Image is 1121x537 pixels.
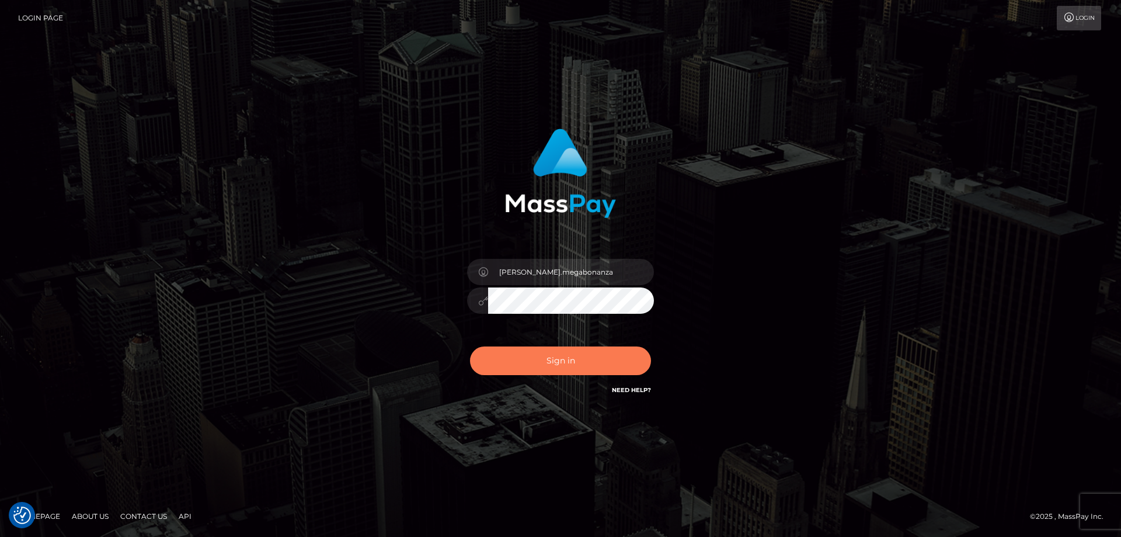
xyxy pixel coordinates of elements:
a: Homepage [13,507,65,525]
img: Revisit consent button [13,507,31,524]
img: MassPay Login [505,129,616,218]
a: API [174,507,196,525]
a: Contact Us [116,507,172,525]
button: Consent Preferences [13,507,31,524]
a: Login [1057,6,1101,30]
div: © 2025 , MassPay Inc. [1030,510,1112,523]
a: Need Help? [612,386,651,394]
a: About Us [67,507,113,525]
a: Login Page [18,6,63,30]
input: Username... [488,259,654,285]
button: Sign in [470,347,651,375]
